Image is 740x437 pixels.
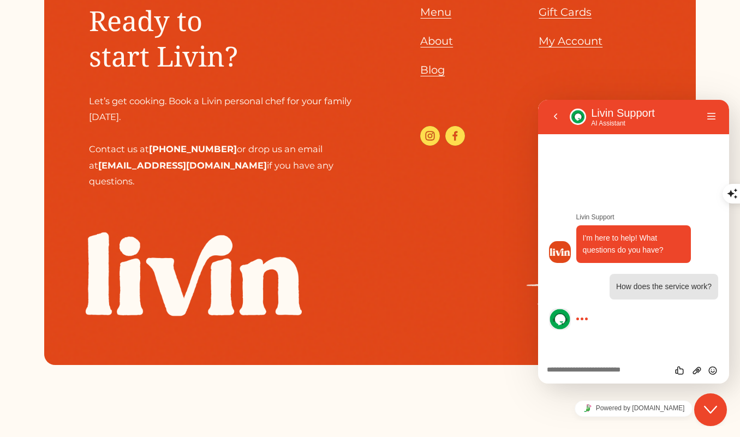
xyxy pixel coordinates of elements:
[98,160,267,171] strong: [EMAIL_ADDRESS][DOMAIN_NAME]
[539,3,592,22] a: Gift Cards
[89,2,238,75] span: Ready to start Livin?
[420,63,445,76] span: Blog
[89,95,354,187] span: Let’s get cooking. Book a Livin personal chef for your family [DATE]. Contact us at or drop us an...
[445,126,465,146] a: Facebook
[539,5,592,19] span: Gift Cards
[539,34,602,47] span: My Account
[420,3,451,22] a: Menu
[420,126,440,146] a: Instagram
[420,5,451,19] span: Menu
[420,61,445,80] a: Blog
[420,34,453,47] span: About
[149,143,237,154] strong: [PHONE_NUMBER]
[694,393,729,426] iframe: chat widget
[538,396,729,421] iframe: chat widget
[538,100,729,384] iframe: chat widget
[420,32,453,51] a: About
[539,32,602,51] a: My Account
